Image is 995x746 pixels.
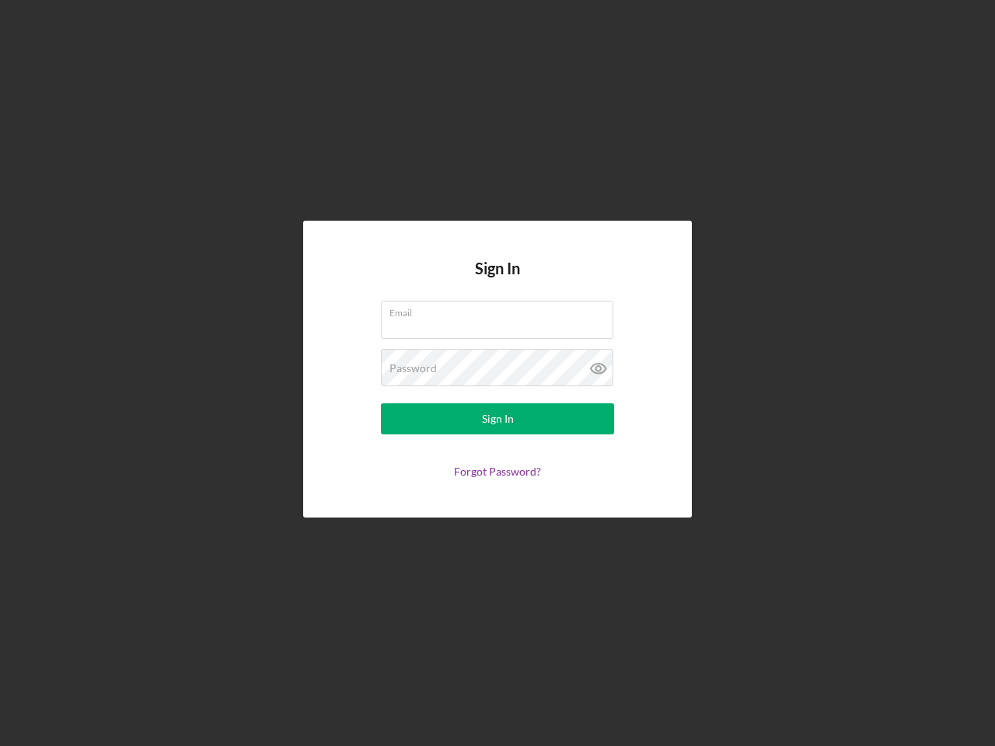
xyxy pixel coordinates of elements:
h4: Sign In [475,260,520,301]
a: Forgot Password? [454,465,541,478]
div: Sign In [482,403,514,434]
label: Password [389,362,437,375]
button: Sign In [381,403,614,434]
label: Email [389,302,613,319]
